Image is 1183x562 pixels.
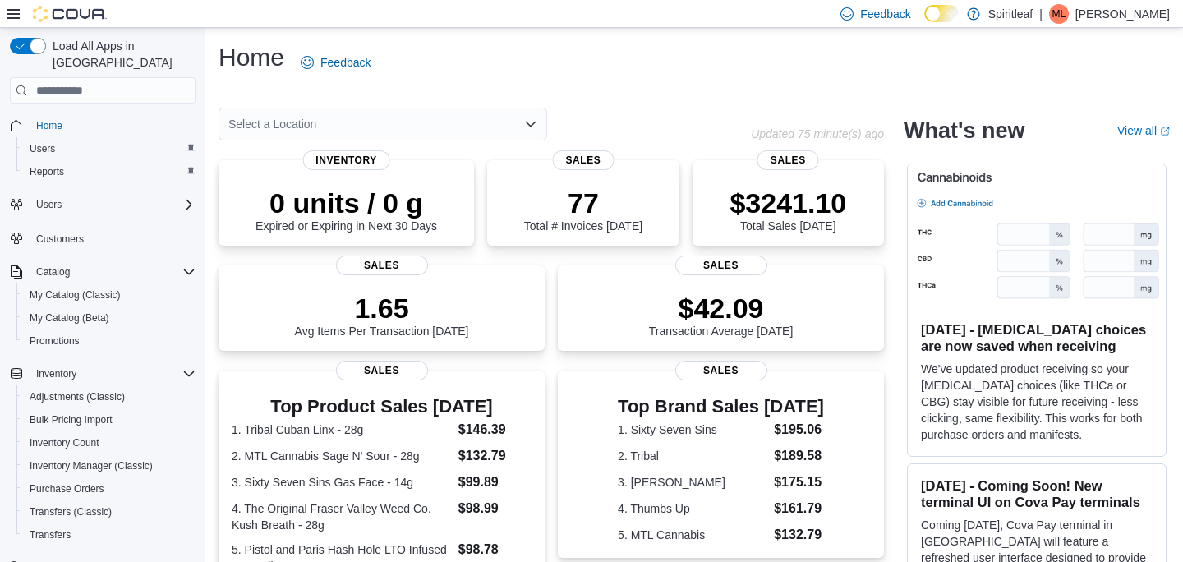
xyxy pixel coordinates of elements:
[16,454,202,477] button: Inventory Manager (Classic)
[23,308,196,328] span: My Catalog (Beta)
[30,195,196,214] span: Users
[3,226,202,250] button: Customers
[36,367,76,380] span: Inventory
[1039,4,1043,24] p: |
[1117,124,1170,137] a: View allExternal link
[30,334,80,348] span: Promotions
[921,477,1153,510] h3: [DATE] - Coming Soon! New terminal UI on Cova Pay terminals
[232,474,452,491] dt: 3. Sixty Seven Sins Gas Face - 14g
[33,6,107,22] img: Cova
[23,285,127,305] a: My Catalog (Classic)
[649,292,794,338] div: Transaction Average [DATE]
[618,421,767,438] dt: 1. Sixty Seven Sins
[302,150,390,170] span: Inventory
[23,456,196,476] span: Inventory Manager (Classic)
[23,331,196,351] span: Promotions
[16,160,202,183] button: Reports
[23,502,196,522] span: Transfers (Classic)
[23,502,118,522] a: Transfers (Classic)
[30,229,90,249] a: Customers
[36,198,62,211] span: Users
[3,193,202,216] button: Users
[618,474,767,491] dt: 3. [PERSON_NAME]
[23,525,196,545] span: Transfers
[921,321,1153,354] h3: [DATE] - [MEDICAL_DATA] choices are now saved when receiving
[30,116,69,136] a: Home
[924,5,959,22] input: Dark Mode
[30,364,196,384] span: Inventory
[232,500,452,533] dt: 4. The Original Fraser Valley Weed Co. Kush Breath - 28g
[774,472,824,492] dd: $175.15
[23,139,196,159] span: Users
[30,528,71,541] span: Transfers
[23,479,111,499] a: Purchase Orders
[524,117,537,131] button: Open list of options
[458,540,532,560] dd: $98.78
[649,292,794,325] p: $42.09
[23,139,62,159] a: Users
[618,527,767,543] dt: 5. MTL Cannabis
[16,523,202,546] button: Transfers
[30,142,55,155] span: Users
[295,292,469,325] p: 1.65
[23,387,196,407] span: Adjustments (Classic)
[255,187,437,219] p: 0 units / 0 g
[294,46,377,79] a: Feedback
[30,364,83,384] button: Inventory
[16,477,202,500] button: Purchase Orders
[1160,127,1170,136] svg: External link
[988,4,1033,24] p: Spiritleaf
[30,390,125,403] span: Adjustments (Classic)
[232,421,452,438] dt: 1. Tribal Cuban Linx - 28g
[23,433,196,453] span: Inventory Count
[30,262,196,282] span: Catalog
[730,187,846,219] p: $3241.10
[30,459,153,472] span: Inventory Manager (Classic)
[30,115,196,136] span: Home
[3,113,202,137] button: Home
[458,472,532,492] dd: $99.89
[1075,4,1170,24] p: [PERSON_NAME]
[757,150,819,170] span: Sales
[23,410,119,430] a: Bulk Pricing Import
[23,410,196,430] span: Bulk Pricing Import
[458,446,532,466] dd: $132.79
[30,165,64,178] span: Reports
[23,308,116,328] a: My Catalog (Beta)
[23,387,131,407] a: Adjustments (Classic)
[255,187,437,233] div: Expired or Expiring in Next 30 Days
[524,187,642,233] div: Total # Invoices [DATE]
[921,361,1153,443] p: We've updated product receiving so your [MEDICAL_DATA] choices (like THCa or CBG) stay visible fo...
[774,446,824,466] dd: $189.58
[30,195,68,214] button: Users
[23,433,106,453] a: Inventory Count
[336,361,428,380] span: Sales
[23,162,71,182] a: Reports
[3,260,202,283] button: Catalog
[16,306,202,329] button: My Catalog (Beta)
[730,187,846,233] div: Total Sales [DATE]
[23,331,86,351] a: Promotions
[30,228,196,248] span: Customers
[458,499,532,518] dd: $98.99
[904,117,1024,144] h2: What's new
[23,456,159,476] a: Inventory Manager (Classic)
[36,265,70,279] span: Catalog
[751,127,884,140] p: Updated 75 minute(s) ago
[232,397,532,417] h3: Top Product Sales [DATE]
[23,479,196,499] span: Purchase Orders
[1049,4,1069,24] div: Malcolm L
[219,41,284,74] h1: Home
[16,283,202,306] button: My Catalog (Classic)
[618,397,824,417] h3: Top Brand Sales [DATE]
[295,292,469,338] div: Avg Items Per Transaction [DATE]
[23,162,196,182] span: Reports
[36,119,62,132] span: Home
[16,408,202,431] button: Bulk Pricing Import
[30,505,112,518] span: Transfers (Classic)
[232,448,452,464] dt: 2. MTL Cannabis Sage N' Sour - 28g
[16,431,202,454] button: Inventory Count
[30,288,121,302] span: My Catalog (Classic)
[774,525,824,545] dd: $132.79
[675,256,767,275] span: Sales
